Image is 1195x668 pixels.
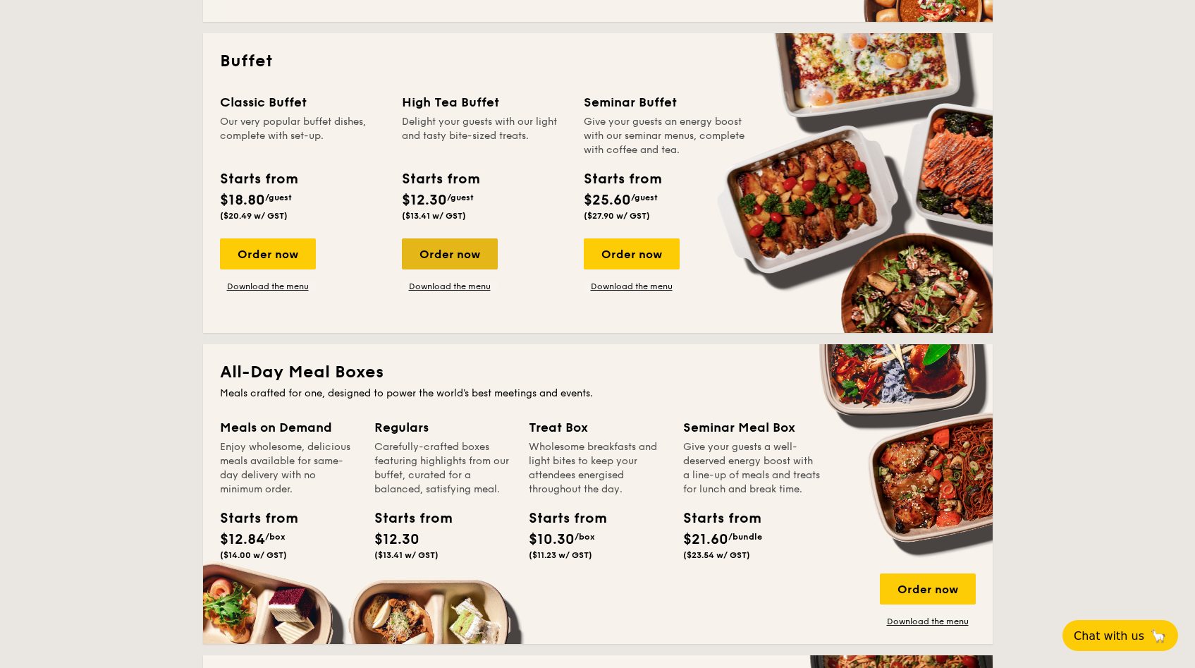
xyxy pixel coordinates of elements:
span: ($13.41 w/ GST) [402,211,466,221]
span: ($14.00 w/ GST) [220,550,287,560]
div: Our very popular buffet dishes, complete with set-up. [220,115,385,157]
span: $12.84 [220,531,265,548]
span: ($11.23 w/ GST) [529,550,592,560]
div: Regulars [374,418,512,437]
div: Give your guests an energy boost with our seminar menus, complete with coffee and tea. [584,115,749,157]
div: Seminar Buffet [584,92,749,112]
span: Chat with us [1074,629,1144,643]
div: Meals on Demand [220,418,357,437]
h2: Buffet [220,50,976,73]
div: Enjoy wholesome, delicious meals available for same-day delivery with no minimum order. [220,440,357,497]
div: Order now [402,238,498,269]
a: Download the menu [402,281,498,292]
div: Starts from [529,508,592,529]
span: /bundle [728,532,762,542]
div: Starts from [402,169,479,190]
div: Starts from [374,508,438,529]
span: $21.60 [683,531,728,548]
span: $12.30 [374,531,419,548]
span: ($27.90 w/ GST) [584,211,650,221]
span: /guest [265,193,292,202]
div: Order now [220,238,316,269]
span: /guest [447,193,474,202]
div: Delight your guests with our light and tasty bite-sized treats. [402,115,567,157]
div: Classic Buffet [220,92,385,112]
div: Meals crafted for one, designed to power the world's best meetings and events. [220,387,976,401]
div: Starts from [220,169,297,190]
div: Wholesome breakfasts and light bites to keep your attendees energised throughout the day. [529,440,666,497]
div: Treat Box [529,418,666,437]
span: ($13.41 w/ GST) [374,550,439,560]
button: Chat with us🦙 [1062,620,1178,651]
span: ($20.49 w/ GST) [220,211,288,221]
div: Seminar Meal Box [683,418,821,437]
span: /box [265,532,286,542]
span: $12.30 [402,192,447,209]
div: High Tea Buffet [402,92,567,112]
div: Carefully-crafted boxes featuring highlights from our buffet, curated for a balanced, satisfying ... [374,440,512,497]
div: Order now [880,573,976,605]
span: $25.60 [584,192,631,209]
div: Order now [584,238,680,269]
div: Starts from [584,169,661,190]
span: $18.80 [220,192,265,209]
span: /guest [631,193,658,202]
div: Starts from [683,508,747,529]
span: $10.30 [529,531,575,548]
div: Give your guests a well-deserved energy boost with a line-up of meals and treats for lunch and br... [683,440,821,497]
span: 🦙 [1150,628,1167,644]
h2: All-Day Meal Boxes [220,361,976,384]
div: Starts from [220,508,283,529]
a: Download the menu [220,281,316,292]
span: /box [575,532,595,542]
a: Download the menu [584,281,680,292]
a: Download the menu [880,616,976,627]
span: ($23.54 w/ GST) [683,550,750,560]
